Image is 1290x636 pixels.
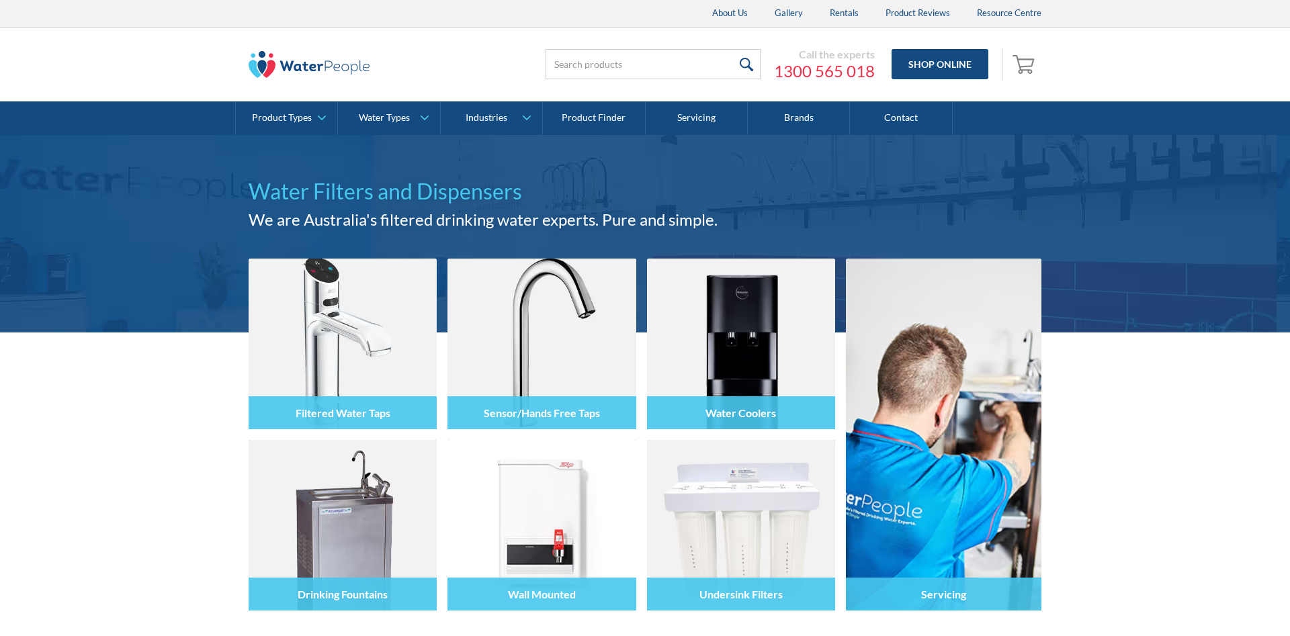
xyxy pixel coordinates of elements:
div: Call the experts [774,48,875,61]
img: Undersink Filters [647,440,835,610]
a: Servicing [646,101,748,135]
img: Sensor/Hands Free Taps [447,259,636,429]
a: Contact [850,101,952,135]
h4: Filtered Water Taps [296,406,390,419]
h4: Servicing [921,588,966,600]
h4: Wall Mounted [508,588,576,600]
img: shopping cart [1013,53,1038,75]
h4: Undersink Filters [699,588,783,600]
img: Drinking Fountains [249,440,437,610]
a: Shop Online [892,49,988,79]
h4: Sensor/Hands Free Taps [484,406,600,419]
a: Product Finder [543,101,645,135]
a: Open empty cart [1009,48,1041,81]
img: Water Coolers [647,259,835,429]
a: Brands [748,101,850,135]
a: Product Types [236,101,337,135]
iframe: podium webchat widget bubble [1156,569,1290,636]
h4: Water Coolers [705,406,776,419]
img: Wall Mounted [447,440,636,610]
a: Water Types [338,101,439,135]
a: 1300 565 018 [774,61,875,81]
img: The Water People [249,51,370,78]
div: Water Types [359,112,410,124]
img: Filtered Water Taps [249,259,437,429]
h4: Drinking Fountains [298,588,388,600]
a: Industries [441,101,542,135]
a: Servicing [846,259,1041,610]
input: Search products [546,49,761,79]
div: Industries [466,112,507,124]
div: Product Types [252,112,312,124]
